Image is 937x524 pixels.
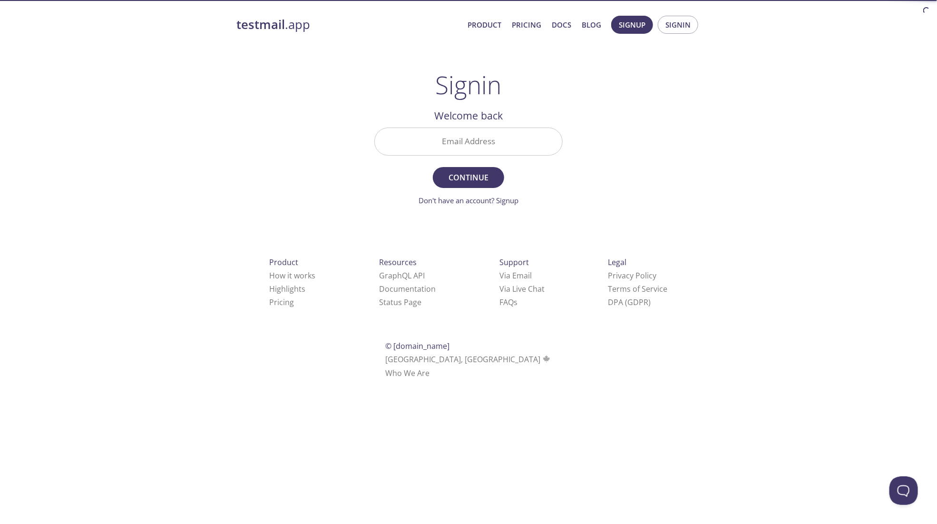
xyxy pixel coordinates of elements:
span: Support [499,257,529,267]
a: testmail.app [236,17,460,33]
span: Resources [379,257,417,267]
span: Legal [608,257,626,267]
span: Signup [619,19,645,31]
a: Pricing [512,19,541,31]
a: Privacy Policy [608,270,656,281]
button: Signup [611,16,653,34]
span: [GEOGRAPHIC_DATA], [GEOGRAPHIC_DATA] [386,354,552,365]
a: Who We Are [386,368,430,378]
iframe: Help Scout Beacon - Open [889,476,918,505]
a: Via Email [499,270,532,281]
button: Signin [658,16,698,34]
a: Status Page [379,297,421,307]
a: Documentation [379,284,436,294]
span: Product [270,257,299,267]
a: Docs [552,19,571,31]
a: Product [468,19,501,31]
span: s [514,297,517,307]
span: © [DOMAIN_NAME] [386,341,450,351]
a: Via Live Chat [499,284,545,294]
a: FAQ [499,297,517,307]
a: Blog [582,19,601,31]
h2: Welcome back [374,108,563,124]
strong: testmail [236,16,285,33]
a: Don't have an account? Signup [419,196,518,205]
button: Continue [433,167,504,188]
a: Highlights [270,284,306,294]
span: Continue [443,171,494,184]
a: GraphQL API [379,270,425,281]
span: Signin [665,19,691,31]
a: Terms of Service [608,284,667,294]
a: How it works [270,270,316,281]
a: DPA (GDPR) [608,297,651,307]
h1: Signin [436,70,502,99]
a: Pricing [270,297,294,307]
